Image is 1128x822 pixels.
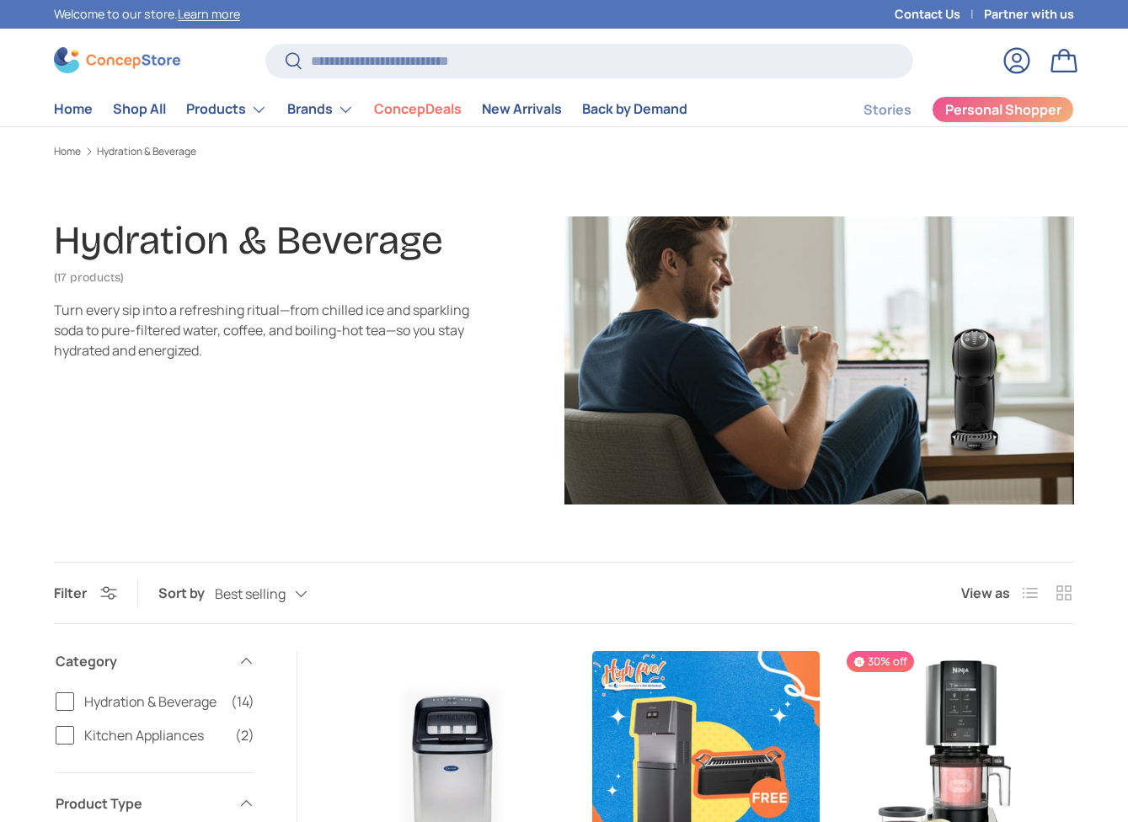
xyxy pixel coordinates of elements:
nav: Breadcrumbs [54,144,1074,159]
a: Learn more [178,6,240,22]
a: New Arrivals [482,93,562,125]
summary: Products [176,93,277,126]
a: ConcepDeals [374,93,462,125]
p: Welcome to our store. [54,5,240,24]
span: Category [56,651,227,671]
a: Shop All [113,93,166,125]
span: View as [961,583,1010,603]
a: Contact Us [895,5,984,24]
summary: Category [56,631,254,691]
img: Hydration & Beverage [564,216,1075,504]
span: Kitchen Appliances [84,725,225,745]
span: Personal Shopper [945,103,1061,116]
span: Product Type [56,793,227,814]
a: Home [54,93,93,125]
span: Filter [54,584,87,602]
button: Best selling [215,579,341,609]
a: Personal Shopper [932,96,1074,123]
p: Turn every sip into a refreshing ritual—from chilled ice and sparkling soda to pure-filtered wate... [54,300,470,360]
a: Stories [863,93,911,126]
a: Back by Demand [582,93,687,125]
a: Products [186,93,267,126]
nav: Secondary [823,93,1074,126]
a: Hydration & Beverage [97,147,196,157]
a: Partner with us [984,5,1074,24]
nav: Primary [54,93,687,126]
label: Sort by [158,583,215,603]
span: Hydration & Beverage [84,691,221,712]
a: Brands [287,93,354,126]
span: (2) [235,725,254,745]
button: Filter [54,584,117,602]
span: (17 products) [54,270,124,285]
a: Home [54,147,81,157]
span: Best selling [215,586,286,602]
summary: Brands [277,93,364,126]
span: (14) [231,691,254,712]
span: 30% off [847,651,914,672]
h1: Hydration & Beverage [54,216,443,264]
img: ConcepStore [54,47,180,73]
